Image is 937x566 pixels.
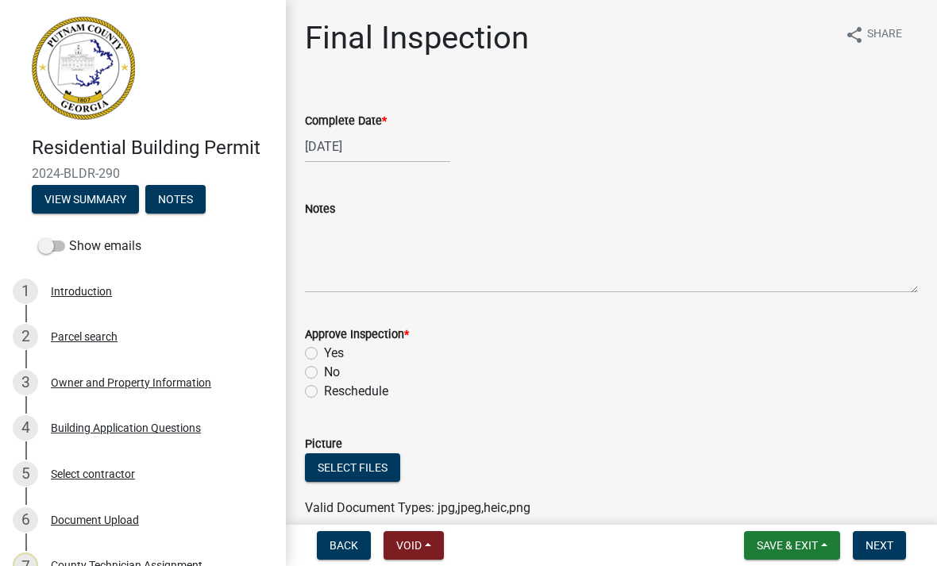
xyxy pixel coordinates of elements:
div: Building Application Questions [51,422,201,433]
button: Next [853,531,906,560]
label: Notes [305,204,335,215]
button: Notes [145,185,206,214]
wm-modal-confirm: Summary [32,194,139,206]
div: 5 [13,461,38,487]
h1: Final Inspection [305,19,529,57]
label: Yes [324,344,344,363]
div: Introduction [51,286,112,297]
label: Complete Date [305,116,387,127]
span: Save & Exit [757,539,818,552]
span: Valid Document Types: jpg,jpeg,heic,png [305,500,530,515]
wm-modal-confirm: Notes [145,194,206,206]
h4: Residential Building Permit [32,137,273,160]
div: 1 [13,279,38,304]
span: Share [867,25,902,44]
button: Save & Exit [744,531,840,560]
label: Show emails [38,237,141,256]
button: Void [384,531,444,560]
i: share [845,25,864,44]
label: Reschedule [324,382,388,401]
img: Putnam County, Georgia [32,17,135,120]
span: Back [330,539,358,552]
button: View Summary [32,185,139,214]
button: Back [317,531,371,560]
span: 2024-BLDR-290 [32,166,254,181]
div: Owner and Property Information [51,377,211,388]
div: Select contractor [51,468,135,479]
label: Picture [305,439,342,450]
div: 6 [13,507,38,533]
button: Select files [305,453,400,482]
div: Parcel search [51,331,118,342]
label: Approve Inspection [305,329,409,341]
div: 2 [13,324,38,349]
label: No [324,363,340,382]
div: 3 [13,370,38,395]
div: 4 [13,415,38,441]
button: shareShare [832,19,915,50]
span: Void [396,539,422,552]
input: mm/dd/yyyy [305,130,450,163]
span: Next [866,539,893,552]
div: Document Upload [51,514,139,526]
